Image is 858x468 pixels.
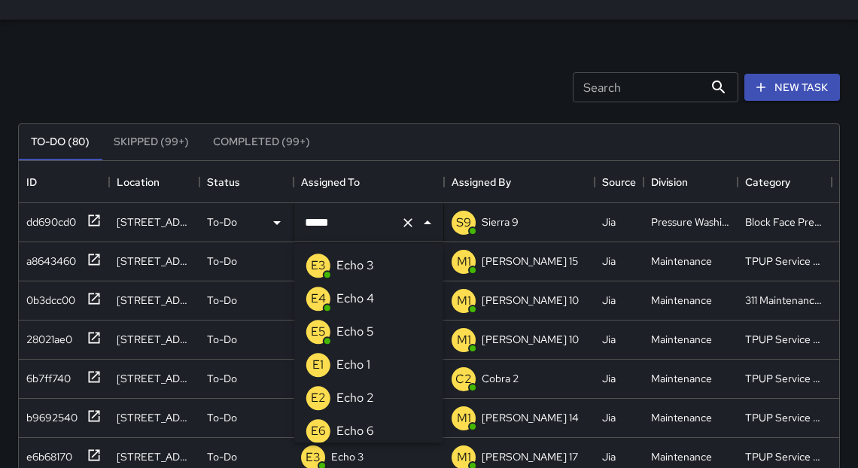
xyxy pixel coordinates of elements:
[602,161,636,203] div: Source
[651,410,712,425] div: Maintenance
[331,449,364,464] p: Echo 3
[745,214,824,229] div: Block Face Pressure Washed
[117,371,192,386] div: 230 Bay Place
[301,161,360,203] div: Assigned To
[207,449,237,464] p: To-Do
[482,254,578,269] p: [PERSON_NAME] 15
[117,214,192,229] div: 1423 Broadway
[117,332,192,347] div: 425 9th Street
[20,443,72,464] div: e6b68170
[207,410,237,425] p: To-Do
[20,208,76,229] div: dd690cd0
[207,371,237,386] p: To-Do
[452,161,511,203] div: Assigned By
[482,449,578,464] p: [PERSON_NAME] 17
[19,124,102,160] button: To-Do (80)
[336,356,370,374] p: Echo 1
[455,370,472,388] p: C2
[117,410,192,425] div: 805 Washington Street
[417,212,438,233] button: Close
[117,161,160,203] div: Location
[311,389,326,407] p: E2
[643,161,738,203] div: Division
[199,161,294,203] div: Status
[482,410,579,425] p: [PERSON_NAME] 14
[651,293,712,308] div: Maintenance
[117,254,192,269] div: 330 17th Street
[651,371,712,386] div: Maintenance
[312,356,324,374] p: E1
[457,292,471,310] p: M1
[20,365,71,386] div: 6b7ff740
[336,422,374,440] p: Echo 6
[20,404,78,425] div: b9692540
[651,214,730,229] div: Pressure Washing
[602,214,616,229] div: Jia
[651,161,688,203] div: Division
[26,161,37,203] div: ID
[336,323,374,341] p: Echo 5
[457,253,471,271] p: M1
[745,371,824,386] div: TPUP Service Requested
[207,293,237,308] p: To-Do
[109,161,199,203] div: Location
[482,214,519,229] p: Sierra 9
[207,161,240,203] div: Status
[20,287,75,308] div: 0b3dcc00
[311,257,326,275] p: E3
[457,409,471,427] p: M1
[745,161,790,203] div: Category
[595,161,643,203] div: Source
[117,449,192,464] div: 2295 Broadway
[207,254,237,269] p: To-Do
[20,326,72,347] div: 28021ae0
[651,332,712,347] div: Maintenance
[336,257,374,275] p: Echo 3
[457,331,471,349] p: M1
[311,323,326,341] p: E5
[444,161,595,203] div: Assigned By
[602,332,616,347] div: Jia
[20,248,76,269] div: a8643460
[651,254,712,269] div: Maintenance
[738,161,832,203] div: Category
[311,422,326,440] p: E6
[294,161,444,203] div: Assigned To
[651,449,712,464] div: Maintenance
[602,410,616,425] div: Jia
[397,212,418,233] button: Clear
[745,332,824,347] div: TPUP Service Requested
[745,449,824,464] div: TPUP Service Requested
[482,332,579,347] p: [PERSON_NAME] 10
[117,293,192,308] div: 435 8th Street
[102,124,201,160] button: Skipped (99+)
[602,293,616,308] div: Jia
[336,389,374,407] p: Echo 2
[207,332,237,347] p: To-Do
[482,371,519,386] p: Cobra 2
[456,214,471,232] p: S9
[602,254,616,269] div: Jia
[602,371,616,386] div: Jia
[457,448,471,466] p: M1
[744,74,840,102] button: New Task
[19,161,109,203] div: ID
[745,410,824,425] div: TPUP Service Requested
[336,290,374,308] p: Echo 4
[745,254,824,269] div: TPUP Service Requested
[207,214,237,229] p: To-Do
[602,449,616,464] div: Jia
[201,124,322,160] button: Completed (99+)
[745,293,824,308] div: 311 Maintenance Related Issue Reported
[311,290,326,308] p: E4
[482,293,579,308] p: [PERSON_NAME] 10
[306,448,321,466] p: E3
